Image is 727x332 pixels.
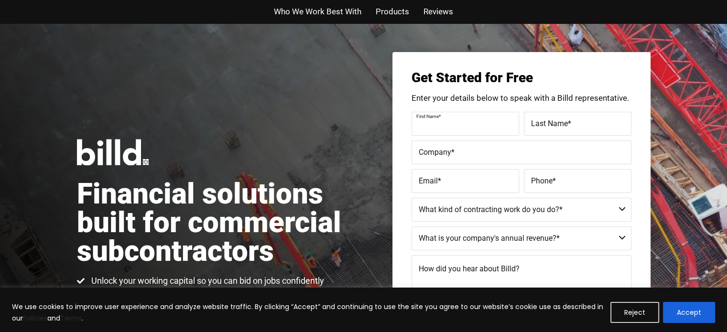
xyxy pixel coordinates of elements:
span: First Name [416,113,439,118]
a: Policies [23,313,47,323]
span: Last Name [531,118,568,128]
p: Enter your details below to speak with a Billd representative. [412,94,631,102]
h3: Get Started for Free [412,71,631,85]
a: Who We Work Best With [274,5,361,19]
h1: Financial solutions built for commercial subcontractors [77,180,364,266]
span: How did you hear about Billd? [419,264,520,273]
button: Accept [663,302,715,323]
p: We use cookies to improve user experience and analyze website traffic. By clicking “Accept” and c... [12,301,603,324]
span: Email [419,176,438,185]
a: Reviews [423,5,453,19]
span: Company [419,147,451,156]
a: Terms [60,313,82,323]
span: Phone [531,176,553,185]
button: Reject [610,302,659,323]
span: Unlock your working capital so you can bid on jobs confidently [89,275,324,287]
a: Products [376,5,409,19]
